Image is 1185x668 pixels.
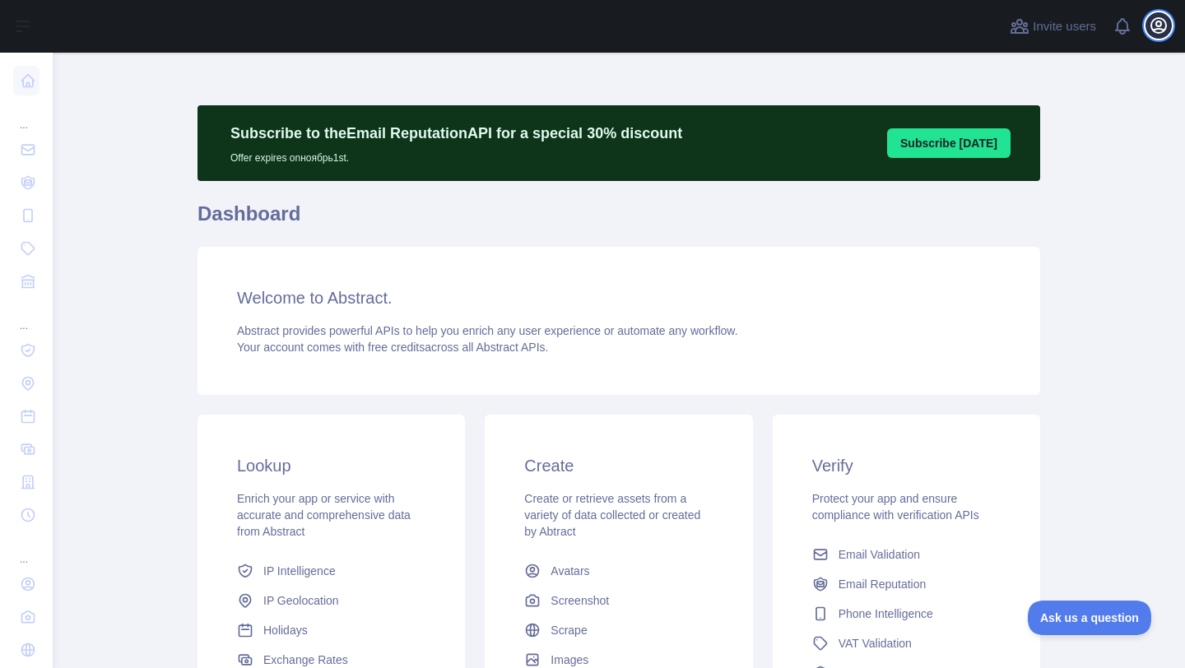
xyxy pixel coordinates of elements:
[806,569,1007,599] a: Email Reputation
[806,629,1007,658] a: VAT Validation
[263,563,336,579] span: IP Intelligence
[524,454,713,477] h3: Create
[1033,17,1096,36] span: Invite users
[263,622,308,638] span: Holidays
[230,615,432,645] a: Holidays
[13,533,39,566] div: ...
[368,341,425,354] span: free credits
[839,635,912,652] span: VAT Validation
[13,299,39,332] div: ...
[524,492,700,538] span: Create or retrieve assets from a variety of data collected or created by Abtract
[839,546,920,563] span: Email Validation
[13,99,39,132] div: ...
[806,599,1007,629] a: Phone Intelligence
[263,652,348,668] span: Exchange Rates
[806,540,1007,569] a: Email Validation
[551,592,609,609] span: Screenshot
[1028,601,1152,635] iframe: Toggle Customer Support
[237,324,738,337] span: Abstract provides powerful APIs to help you enrich any user experience or automate any workflow.
[237,286,1001,309] h3: Welcome to Abstract.
[230,145,682,165] p: Offer expires on ноябрь 1st.
[839,605,933,622] span: Phone Intelligence
[551,563,589,579] span: Avatars
[237,492,411,538] span: Enrich your app or service with accurate and comprehensive data from Abstract
[518,556,719,586] a: Avatars
[230,556,432,586] a: IP Intelligence
[230,122,682,145] p: Subscribe to the Email Reputation API for a special 30 % discount
[812,492,979,522] span: Protect your app and ensure compliance with verification APIs
[237,454,425,477] h3: Lookup
[237,341,548,354] span: Your account comes with across all Abstract APIs.
[197,201,1040,240] h1: Dashboard
[551,622,587,638] span: Scrape
[230,586,432,615] a: IP Geolocation
[551,652,588,668] span: Images
[839,576,927,592] span: Email Reputation
[518,615,719,645] a: Scrape
[812,454,1001,477] h3: Verify
[887,128,1011,158] button: Subscribe [DATE]
[263,592,339,609] span: IP Geolocation
[518,586,719,615] a: Screenshot
[1006,13,1099,39] button: Invite users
